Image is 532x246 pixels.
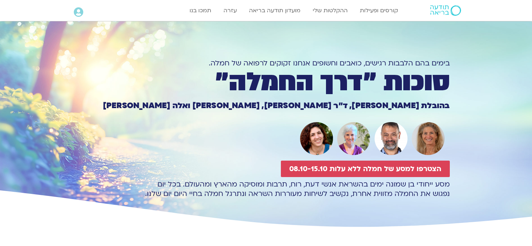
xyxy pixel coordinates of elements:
[430,5,461,16] img: תודעה בריאה
[220,4,240,17] a: עזרה
[281,161,450,177] a: הצטרפו למסע של חמלה ללא עלות 08.10-15.10
[289,165,441,173] span: הצטרפו למסע של חמלה ללא עלות 08.10-15.10
[186,4,215,17] a: תמכו בנו
[83,102,450,110] h1: בהובלת [PERSON_NAME], ד״ר [PERSON_NAME], [PERSON_NAME] ואלה [PERSON_NAME]
[83,180,450,198] p: מסע ייחודי בן שמונה ימים בהשראת אנשי דעת, רוח, תרבות ומוסיקה מהארץ ומהעולם. בכל יום נפגוש את החמל...
[246,4,304,17] a: מועדון תודעה בריאה
[83,70,450,94] h1: סוכות ״דרך החמלה״
[356,4,402,17] a: קורסים ופעילות
[83,58,450,68] h1: בימים בהם הלבבות רגישים, כואבים וחשופים אנחנו זקוקים לרפואה של חמלה.
[309,4,351,17] a: ההקלטות שלי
